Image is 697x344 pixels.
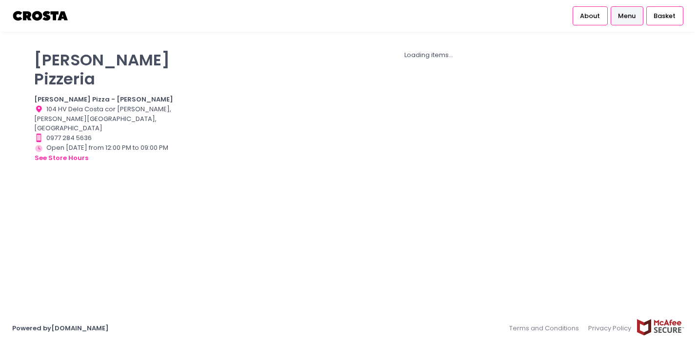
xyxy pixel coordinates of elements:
div: 104 HV Dela Costa cor [PERSON_NAME], [PERSON_NAME][GEOGRAPHIC_DATA], [GEOGRAPHIC_DATA] [34,104,182,133]
a: Privacy Policy [584,319,637,338]
button: see store hours [34,153,89,163]
img: logo [12,7,69,24]
img: mcafee-secure [636,319,685,336]
div: Open [DATE] from 12:00 PM to 09:00 PM [34,143,182,163]
div: Loading items... [194,50,663,60]
b: [PERSON_NAME] Pizza - [PERSON_NAME] [34,95,173,104]
a: Menu [611,6,643,25]
div: 0977 284 5636 [34,133,182,143]
span: About [580,11,600,21]
a: Terms and Conditions [509,319,584,338]
p: [PERSON_NAME] Pizzeria [34,50,182,88]
span: Menu [618,11,636,21]
a: Powered by[DOMAIN_NAME] [12,324,109,333]
a: About [573,6,608,25]
span: Basket [654,11,676,21]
